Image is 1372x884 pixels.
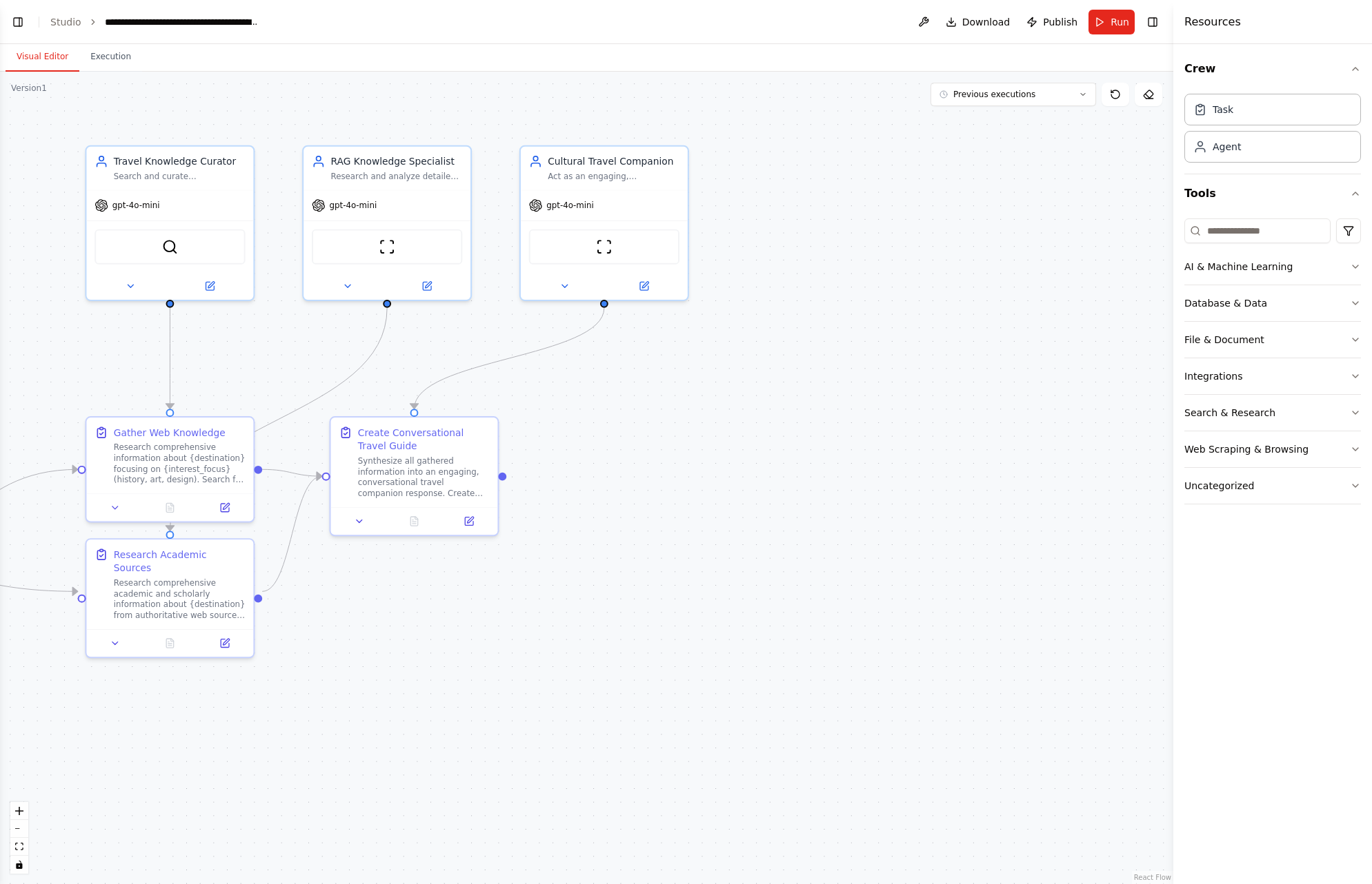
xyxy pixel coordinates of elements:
div: RAG Knowledge Specialist [331,154,463,168]
div: Research Academic SourcesResearch comprehensive academic and scholarly information about {destina... [85,538,255,658]
nav: breadcrumb [50,15,260,29]
button: Open in side panel [171,278,248,294]
button: File & Document [1184,322,1361,358]
button: Open in side panel [388,278,465,294]
div: Synthesize all gathered information into an engaging, conversational travel companion response. C... [358,455,490,499]
div: Create Conversational Travel GuideSynthesize all gathered information into an engaging, conversat... [330,416,499,536]
div: Tools [1184,213,1361,515]
div: Crew [1184,88,1361,174]
span: Download [962,15,1011,29]
h4: Resources [1184,14,1241,30]
g: Edge from 1b975dd8-d323-44c2-973d-bfbedec90842 to 8a13a7d6-dc9d-4dd3-94e3-c247f99f71b4 [163,308,177,409]
div: Task [1213,103,1233,116]
button: AI & Machine Learning [1184,249,1361,285]
div: File & Document [1184,333,1264,347]
g: Edge from 8a13a7d6-dc9d-4dd3-94e3-c247f99f71b4 to f22d270c-ad35-4c70-83ea-e724981ed8e5 [262,462,322,483]
button: fit view [10,838,28,856]
div: Travel Knowledge CuratorSearch and curate comprehensive information about {destination} from vari... [85,145,255,301]
div: Research comprehensive academic and scholarly information about {destination} from authoritative ... [114,577,246,621]
button: Search & Research [1184,395,1361,431]
div: Gather Web KnowledgeResearch comprehensive information about {destination} focusing on {interest_... [85,416,255,522]
div: Version 1 [11,83,47,94]
div: Travel Knowledge Curator [114,154,246,168]
div: Act as an engaging, knowledgeable travel companion who speaks naturally about the historical sign... [548,171,679,182]
span: Publish [1043,15,1077,29]
div: RAG Knowledge SpecialistResearch and analyze detailed information about {destination} from multip... [302,145,472,301]
button: Web Scraping & Browsing [1184,431,1361,467]
button: Open in side panel [446,513,493,530]
span: gpt-4o-mini [546,200,594,211]
button: Show left sidebar [8,12,28,32]
g: Edge from 4f765acf-6790-4f27-a7b3-a99aafe130d7 to f22d270c-ad35-4c70-83ea-e724981ed8e5 [408,308,611,409]
img: SerperDevTool [162,238,179,255]
button: Integrations [1184,358,1361,394]
div: AI & Machine Learning [1184,260,1293,274]
button: No output available [141,500,199,516]
g: Edge from e14cd1c7-c0ff-4541-a578-4c2107ee9c85 to f22d270c-ad35-4c70-83ea-e724981ed8e5 [262,469,322,598]
div: Cultural Travel CompanionAct as an engaging, knowledgeable travel companion who speaks naturally ... [519,145,689,301]
button: zoom out [10,820,28,838]
div: Gather Web Knowledge [114,426,226,440]
button: Hide right sidebar [1143,12,1162,32]
button: Tools [1184,174,1361,213]
button: Run [1088,10,1135,34]
button: toggle interactivity [10,856,28,874]
div: Agent [1213,140,1241,154]
img: ScrapeWebsiteTool [596,238,613,255]
div: Integrations [1184,369,1242,383]
button: Open in side panel [201,635,248,652]
button: Visual Editor [6,43,79,72]
div: React Flow controls [10,802,28,874]
button: Publish [1021,10,1083,34]
button: Download [940,10,1016,34]
div: Cultural Travel Companion [548,154,679,168]
div: Search and curate comprehensive information about {destination} from various sources including we... [114,171,246,182]
button: Database & Data [1184,285,1361,321]
div: Create Conversational Travel Guide [358,426,490,453]
a: Studio [50,17,81,28]
span: gpt-4o-mini [112,200,160,211]
span: Previous executions [953,89,1035,100]
div: Research comprehensive information about {destination} focusing on {interest_focus} (history, art... [114,442,246,485]
span: Run [1111,15,1129,29]
div: Uncategorized [1184,479,1254,493]
div: Database & Data [1184,296,1267,310]
div: Research Academic Sources [114,548,246,575]
button: Previous executions [931,83,1096,106]
div: Web Scraping & Browsing [1184,442,1309,456]
button: No output available [386,513,443,530]
button: No output available [141,635,199,652]
g: Edge from 55f3924b-9bd3-404c-8667-6ee852f381f7 to e14cd1c7-c0ff-4541-a578-4c2107ee9c85 [163,308,394,531]
button: Open in side panel [201,500,248,516]
a: React Flow attribution [1134,874,1171,881]
span: gpt-4o-mini [330,200,377,211]
button: Uncategorized [1184,468,1361,504]
div: Search & Research [1184,406,1275,420]
div: Research and analyze detailed information about {destination} from multiple web sources, speciali... [331,171,463,182]
button: Open in side panel [606,278,682,294]
img: ScrapeWebsiteTool [379,238,395,255]
button: Execution [79,43,142,72]
button: Crew [1184,50,1361,88]
button: zoom in [10,802,28,820]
